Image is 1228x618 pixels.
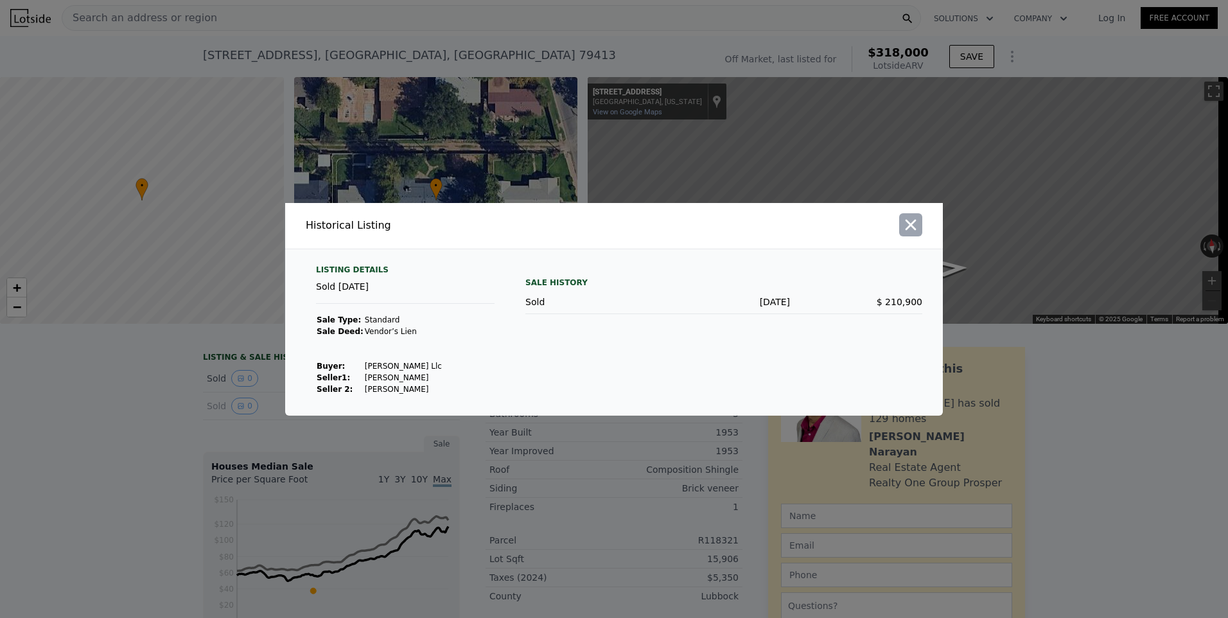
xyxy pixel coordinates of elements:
strong: Sale Type: [317,315,361,324]
span: $ 210,900 [877,297,922,307]
td: [PERSON_NAME] [364,384,443,395]
strong: Seller 1 : [317,373,350,382]
div: Historical Listing [306,218,609,233]
td: Standard [364,314,443,326]
td: [PERSON_NAME] [364,372,443,384]
td: [PERSON_NAME] Llc [364,360,443,372]
div: Sold [525,296,658,308]
strong: Sale Deed: [317,327,364,336]
td: Vendor’s Lien [364,326,443,337]
div: Sale History [525,275,922,290]
div: Listing Details [316,265,495,280]
strong: Seller 2: [317,385,353,394]
div: Sold [DATE] [316,280,495,304]
strong: Buyer : [317,362,345,371]
div: [DATE] [658,296,790,308]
